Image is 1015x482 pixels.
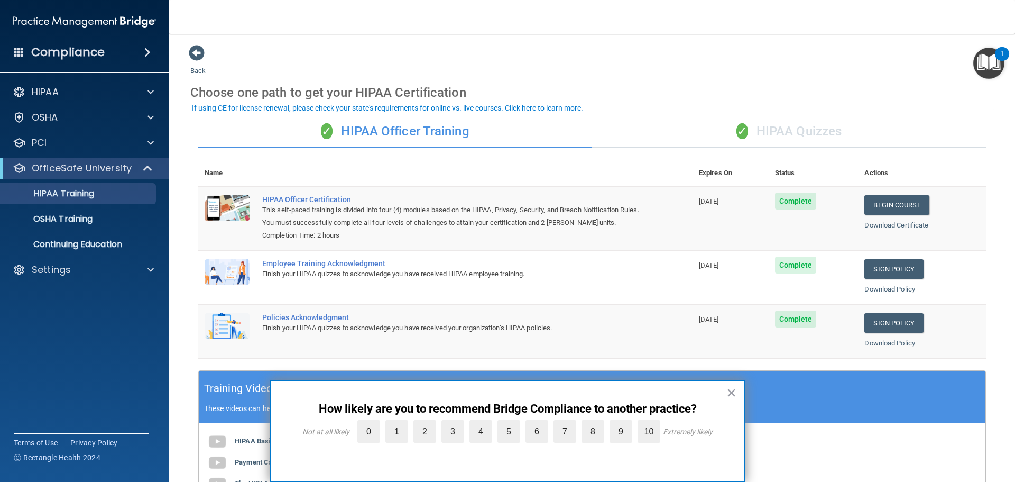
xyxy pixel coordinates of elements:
[70,438,118,448] a: Privacy Policy
[638,420,660,443] label: 10
[31,45,105,60] h4: Compliance
[864,285,915,293] a: Download Policy
[204,404,980,413] p: These videos can help you to answer the HIPAA quiz
[1000,54,1004,68] div: 1
[357,420,380,443] label: 0
[413,420,436,443] label: 2
[262,229,640,242] div: Completion Time: 2 hours
[7,188,94,199] p: HIPAA Training
[726,384,736,401] button: Close
[262,195,640,204] div: HIPAA Officer Certification
[262,322,640,334] div: Finish your HIPAA quizzes to acknowledge you have received your organization’s HIPAA policies.
[864,259,923,279] a: Sign Policy
[441,420,464,443] label: 3
[7,214,93,224] p: OSHA Training
[32,111,58,124] p: OSHA
[693,160,769,186] th: Expires On
[553,420,576,443] label: 7
[699,197,719,205] span: [DATE]
[7,239,151,250] p: Continuing Education
[469,420,492,443] label: 4
[262,313,640,322] div: Policies Acknowledgment
[198,160,256,186] th: Name
[525,420,548,443] label: 6
[262,259,640,268] div: Employee Training Acknowledgment
[385,420,408,443] label: 1
[858,160,986,186] th: Actions
[699,315,719,323] span: [DATE]
[736,123,748,139] span: ✓
[864,221,928,229] a: Download Certificate
[262,204,640,229] div: This self-paced training is divided into four (4) modules based on the HIPAA, Privacy, Security, ...
[775,311,817,328] span: Complete
[32,162,132,175] p: OfficeSafe University
[14,452,100,463] span: Ⓒ Rectangle Health 2024
[192,104,583,112] div: If using CE for license renewal, please check your state's requirements for online vs. live cours...
[14,438,58,448] a: Terms of Use
[235,458,453,466] b: Payment Card Industry Requirements for Medical and Dental Practices
[32,86,59,98] p: HIPAA
[204,379,278,398] h5: Training Videos
[13,11,156,32] img: PMB logo
[207,431,228,452] img: gray_youtube_icon.38fcd6cc.png
[864,195,929,215] a: Begin Course
[864,339,915,347] a: Download Policy
[775,257,817,274] span: Complete
[32,263,71,276] p: Settings
[775,193,817,210] span: Complete
[190,77,994,108] div: Choose one path to get your HIPAA Certification
[321,123,333,139] span: ✓
[198,116,592,148] div: HIPAA Officer Training
[190,54,206,75] a: Back
[190,103,585,113] button: If using CE for license renewal, please check your state's requirements for online vs. live cours...
[592,116,986,148] div: HIPAA Quizzes
[235,437,381,445] b: HIPAA Basics For Medical and Dental Practices
[610,420,632,443] label: 9
[769,160,859,186] th: Status
[582,420,604,443] label: 8
[497,420,520,443] label: 5
[699,261,719,269] span: [DATE]
[292,402,723,416] p: How likely are you to recommend Bridge Compliance to another practice?
[302,428,349,436] div: Not at all likely
[207,452,228,474] img: gray_youtube_icon.38fcd6cc.png
[262,268,640,280] div: Finish your HIPAA quizzes to acknowledge you have received HIPAA employee training.
[32,137,47,149] p: PCI
[973,48,1004,79] button: Open Resource Center, 1 new notification
[864,313,923,333] a: Sign Policy
[663,428,713,436] div: Extremely likely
